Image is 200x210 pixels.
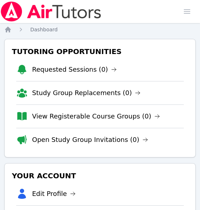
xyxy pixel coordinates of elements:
[10,45,190,58] h3: Tutoring Opportunities
[32,88,141,98] a: Study Group Replacements (0)
[4,26,196,33] nav: Breadcrumb
[10,169,190,182] h3: Your Account
[30,26,58,33] a: Dashboard
[32,135,148,145] a: Open Study Group Invitations (0)
[32,111,160,121] a: View Registerable Course Groups (0)
[32,64,117,75] a: Requested Sessions (0)
[30,27,58,32] span: Dashboard
[32,189,76,199] a: Edit Profile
